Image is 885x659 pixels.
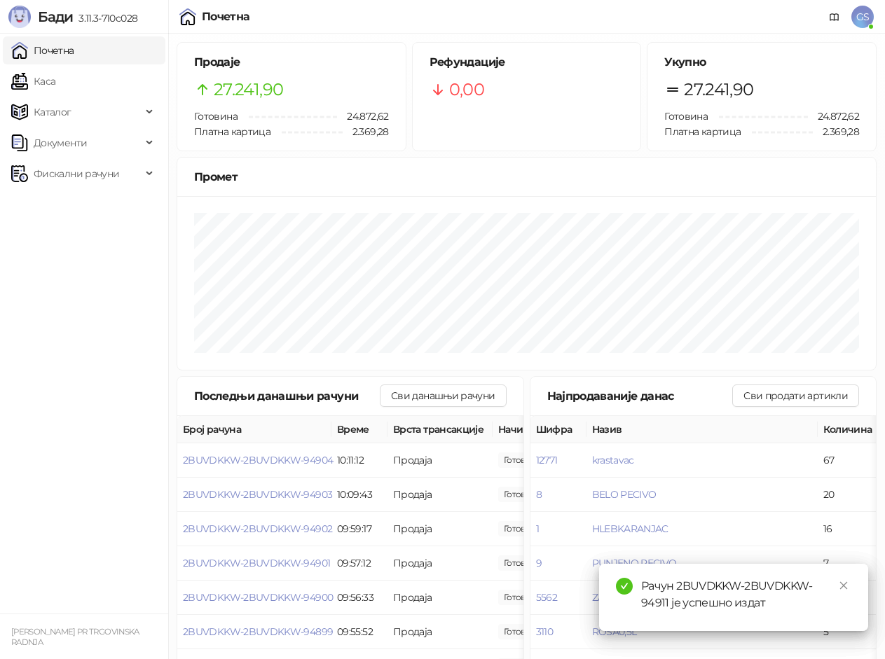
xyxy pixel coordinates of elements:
span: 680,00 [498,555,546,571]
td: 20 [818,478,881,512]
th: Број рачуна [177,416,331,443]
th: Време [331,416,387,443]
button: 3110 [536,625,553,638]
span: GS [851,6,874,28]
td: 67 [818,443,881,478]
button: krastavac [592,454,634,466]
span: 3.11.3-710c028 [73,12,137,25]
span: 5.695,00 [498,487,546,502]
td: 09:55:52 [331,615,387,649]
td: Продаја [387,443,493,478]
td: Продаја [387,581,493,615]
span: Платна картица [194,125,270,138]
td: 16 [818,512,881,546]
span: Каталог [34,98,71,126]
div: Последњи данашњи рачуни [194,387,380,405]
td: 09:56:33 [331,581,387,615]
span: Фискални рачуни [34,160,119,188]
span: 2.369,28 [813,124,859,139]
img: Logo [8,6,31,28]
button: Сви данашњи рачуни [380,384,506,407]
span: 27.241,90 [214,76,283,103]
td: Продаја [387,512,493,546]
button: 1 [536,522,539,535]
span: 0,00 [449,76,484,103]
div: Најпродаваније данас [547,387,733,405]
th: Назив [586,416,818,443]
td: 7 [818,546,881,581]
th: Начини плаћања [493,416,633,443]
button: 2BUVDKKW-2BUVDKKW-94903 [183,488,332,501]
div: Почетна [202,11,250,22]
div: Промет [194,168,859,186]
span: Бади [38,8,73,25]
span: 460,00 [498,624,546,639]
button: HLEBKARANJAC [592,522,668,535]
a: Close [836,578,851,593]
button: 2BUVDKKW-2BUVDKKW-94901 [183,557,330,569]
span: check-circle [616,578,633,595]
h5: Укупно [664,54,859,71]
button: ROSA0,5L [592,625,637,638]
td: Продаја [387,615,493,649]
td: Продаја [387,478,493,512]
span: 24.872,62 [337,109,388,124]
span: close [839,581,849,590]
span: 145,00 [498,452,546,468]
a: Документација [823,6,846,28]
td: 09:57:12 [331,546,387,581]
button: 2BUVDKKW-2BUVDKKW-94904 [183,454,333,466]
span: Готовина [664,110,708,123]
button: ZAJECARSKO LIM 0,5L [592,591,694,604]
div: Рачун 2BUVDKKW-2BUVDKKW-94911 је успешно издат [641,578,851,611]
button: 2BUVDKKW-2BUVDKKW-94902 [183,522,332,535]
button: BELO PECIVO [592,488,657,501]
th: Врста трансакције [387,416,493,443]
h5: Рефундације [430,54,624,71]
button: 12771 [536,454,558,466]
td: 10:11:12 [331,443,387,478]
small: [PERSON_NAME] PR TRGOVINSKA RADNJA [11,627,139,647]
span: 220,00 [498,521,546,536]
h5: Продаје [194,54,389,71]
th: Количина [818,416,881,443]
button: 2BUVDKKW-2BUVDKKW-94900 [183,591,333,604]
button: 9 [536,557,542,569]
button: PUNJENO PECIVO [592,557,677,569]
span: Документи [34,129,87,157]
span: Готовина [194,110,238,123]
button: 2BUVDKKW-2BUVDKKW-94899 [183,625,333,638]
span: Платна картица [664,125,741,138]
td: Продаја [387,546,493,581]
button: 5562 [536,591,557,604]
button: Сви продати артикли [732,384,859,407]
a: Каса [11,67,55,95]
span: 202,00 [498,590,546,605]
span: 2.369,28 [343,124,389,139]
th: Шифра [530,416,586,443]
span: 24.872,62 [808,109,859,124]
td: 09:59:17 [331,512,387,546]
a: Почетна [11,36,74,64]
td: 10:09:43 [331,478,387,512]
button: 8 [536,488,542,501]
span: 27.241,90 [684,76,753,103]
